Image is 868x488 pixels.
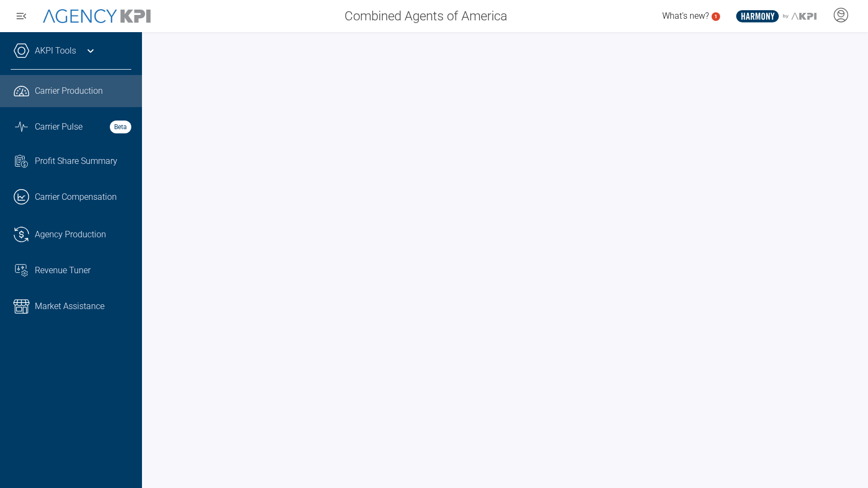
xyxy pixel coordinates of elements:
[43,9,151,22] img: AgencyKPI
[35,191,117,204] span: Carrier Compensation
[35,85,103,97] span: Carrier Production
[35,264,91,277] span: Revenue Tuner
[35,300,104,313] span: Market Assistance
[35,44,76,57] a: AKPI Tools
[712,12,720,21] a: 1
[35,121,83,133] span: Carrier Pulse
[345,6,507,26] span: Combined Agents of America
[110,121,131,133] strong: Beta
[714,13,717,19] text: 1
[35,228,106,241] span: Agency Production
[35,155,117,168] span: Profit Share Summary
[662,11,709,21] span: What's new?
